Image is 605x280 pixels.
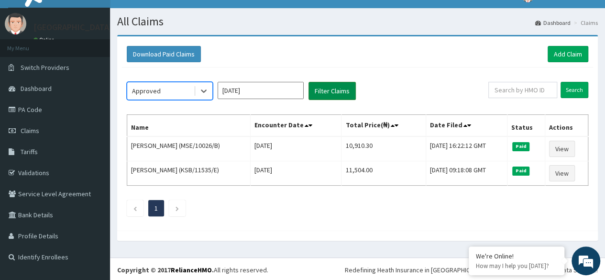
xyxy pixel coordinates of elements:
td: [PERSON_NAME] (KSB/11535/E) [127,161,251,186]
div: Chat with us now [50,54,161,66]
div: Minimize live chat window [157,5,180,28]
a: Dashboard [535,19,571,27]
td: [DATE] [250,136,341,161]
input: Select Month and Year [218,82,304,99]
button: Download Paid Claims [127,46,201,62]
a: Add Claim [548,46,588,62]
a: Page 1 is your current page [154,204,158,213]
p: [GEOGRAPHIC_DATA] [33,23,112,32]
th: Actions [545,115,588,137]
th: Date Filed [426,115,507,137]
li: Claims [572,19,598,27]
td: [PERSON_NAME] (MSE/10026/B) [127,136,251,161]
td: [DATE] [250,161,341,186]
textarea: Type your message and hit 'Enter' [5,182,182,215]
h1: All Claims [117,15,598,28]
th: Encounter Date [250,115,341,137]
div: Redefining Heath Insurance in [GEOGRAPHIC_DATA] using Telemedicine and Data Science! [345,265,598,275]
p: How may I help you today? [476,262,557,270]
input: Search [561,82,588,98]
strong: Copyright © 2017 . [117,266,214,274]
img: d_794563401_company_1708531726252_794563401 [18,48,39,72]
span: Paid [512,142,529,151]
button: Filter Claims [308,82,356,100]
a: View [549,165,575,181]
th: Status [507,115,545,137]
span: We're online! [55,81,132,178]
div: We're Online! [476,252,557,260]
a: Previous page [133,204,137,213]
img: User Image [5,13,26,34]
td: 11,504.00 [341,161,426,186]
a: Next page [175,204,179,213]
th: Total Price(₦) [341,115,426,137]
a: Online [33,36,56,43]
span: Paid [512,167,529,175]
a: View [549,141,575,157]
span: Tariffs [21,147,38,156]
input: Search by HMO ID [488,82,557,98]
span: Claims [21,126,39,135]
span: Switch Providers [21,63,69,72]
td: [DATE] 09:18:08 GMT [426,161,507,186]
td: [DATE] 16:22:12 GMT [426,136,507,161]
span: Dashboard [21,84,52,93]
div: Approved [132,86,161,96]
a: RelianceHMO [171,266,212,274]
td: 10,910.30 [341,136,426,161]
th: Name [127,115,251,137]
